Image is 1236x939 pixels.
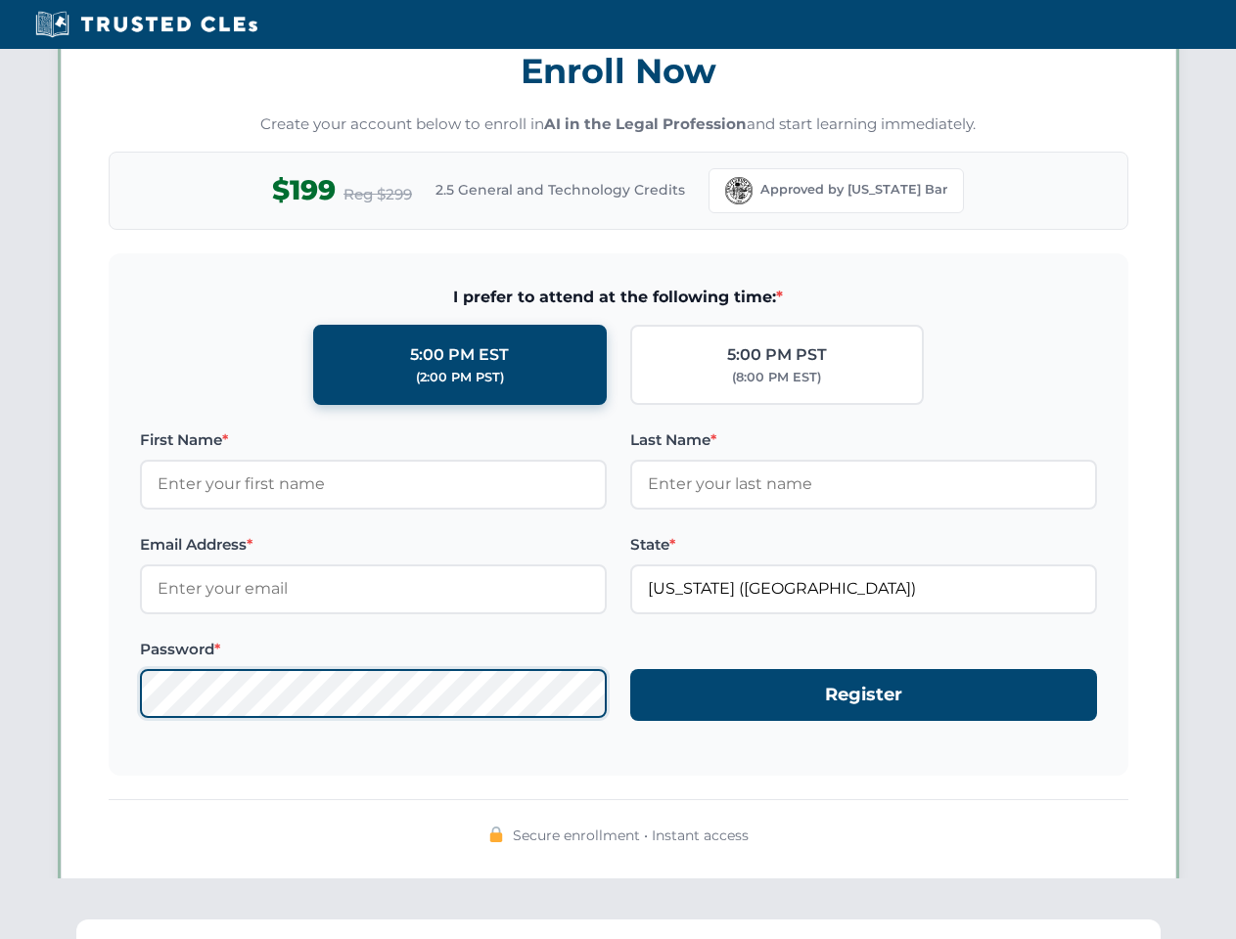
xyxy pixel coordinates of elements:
[140,638,607,661] label: Password
[140,460,607,509] input: Enter your first name
[630,460,1097,509] input: Enter your last name
[140,428,607,452] label: First Name
[513,825,749,846] span: Secure enrollment • Instant access
[630,669,1097,721] button: Register
[630,428,1097,452] label: Last Name
[29,10,263,39] img: Trusted CLEs
[410,342,509,368] div: 5:00 PM EST
[488,827,504,842] img: 🔒
[732,368,821,387] div: (8:00 PM EST)
[140,533,607,557] label: Email Address
[435,179,685,201] span: 2.5 General and Technology Credits
[343,183,412,206] span: Reg $299
[727,342,827,368] div: 5:00 PM PST
[272,168,336,212] span: $199
[109,113,1128,136] p: Create your account below to enroll in and start learning immediately.
[140,285,1097,310] span: I prefer to attend at the following time:
[725,177,753,204] img: Florida Bar
[544,114,747,133] strong: AI in the Legal Profession
[760,180,947,200] span: Approved by [US_STATE] Bar
[630,564,1097,613] input: Florida (FL)
[109,40,1128,102] h3: Enroll Now
[630,533,1097,557] label: State
[140,564,607,613] input: Enter your email
[416,368,504,387] div: (2:00 PM PST)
